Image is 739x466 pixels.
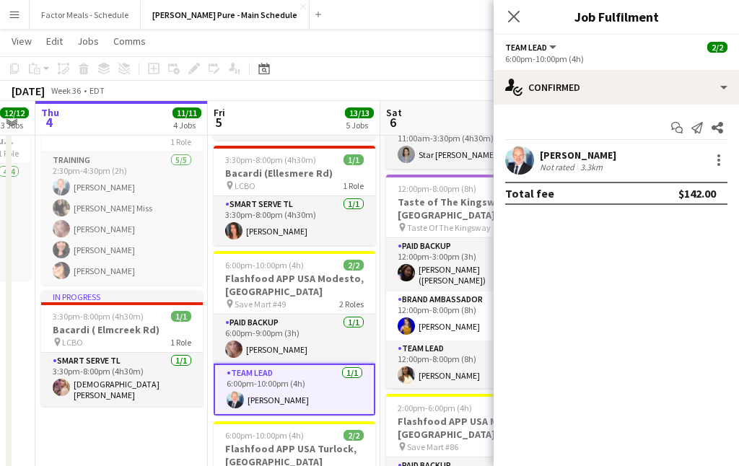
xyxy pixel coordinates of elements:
a: Comms [108,32,152,50]
span: 12:00pm-8:00pm (8h) [398,183,476,194]
app-card-role: Team Lead1/112:00pm-8:00pm (8h)[PERSON_NAME] [386,340,548,390]
span: 1/1 [171,311,191,322]
app-card-role: Smart Serve TL1/111:00am-3:30pm (4h30m)Star [PERSON_NAME] [386,120,548,169]
h3: Job Fulfilment [494,7,739,26]
span: View [12,35,32,48]
span: Taste Of The Kingsway [407,222,491,233]
span: Edit [46,35,63,48]
h3: Flashfood APP USA Modesto, [GEOGRAPHIC_DATA] [214,272,375,298]
span: LCBO [235,180,255,191]
span: Thu [41,106,59,119]
div: 3.3km [577,162,605,172]
div: 4 Jobs [173,120,201,131]
div: 6:00pm-10:00pm (4h) [505,53,727,64]
h3: Bacardi (Ellesmere Rd) [214,167,375,180]
span: 2/2 [344,430,364,441]
div: In progress [41,291,203,302]
span: 1 Role [170,136,191,147]
span: 6 [384,114,402,131]
span: 2:00pm-6:00pm (4h) [398,403,472,413]
span: Team Lead [505,42,547,53]
a: View [6,32,38,50]
app-job-card: In progress3:30pm-8:00pm (4h30m)1/1Bacardi ( Elmcreek Rd) LCBO1 RoleSmart Serve TL1/13:30pm-8:00p... [41,291,203,406]
span: Comms [113,35,146,48]
button: Team Lead [505,42,559,53]
h3: Flashfood APP USA Modesto, [GEOGRAPHIC_DATA] [386,415,548,441]
button: Factor Meals - Schedule [30,1,141,29]
a: Jobs [71,32,105,50]
span: 11/11 [172,107,201,118]
app-job-card: 12:00pm-8:00pm (8h)3/3Taste of The Kingsway x [GEOGRAPHIC_DATA] Taste Of The Kingsway3 RolesPaid ... [386,175,548,388]
app-card-role: Smart Serve TL1/13:30pm-8:00pm (4h30m)[PERSON_NAME] [214,196,375,245]
span: 6:00pm-10:00pm (4h) [225,430,304,441]
span: 3:30pm-8:00pm (4h30m) [53,311,144,322]
div: 5 Jobs [346,120,373,131]
span: LCBO [62,337,83,348]
h3: Bacardi ( Elmcreek Rd) [41,323,203,336]
button: [PERSON_NAME] Pure - Main Schedule [141,1,310,29]
span: 2/2 [707,42,727,53]
div: Confirmed [494,70,739,105]
app-card-role: Team Lead1/16:00pm-10:00pm (4h)[PERSON_NAME] [214,364,375,416]
span: Jobs [77,35,99,48]
span: Save Mart #49 [235,299,286,309]
span: Week 36 [48,85,84,96]
h3: Taste of The Kingsway x [GEOGRAPHIC_DATA] [386,195,548,221]
div: $142.00 [678,186,716,201]
span: 13/13 [345,107,374,118]
div: [PERSON_NAME] [540,149,616,162]
app-job-card: 3:30pm-8:00pm (4h30m)1/1Bacardi (Ellesmere Rd) LCBO1 RoleSmart Serve TL1/13:30pm-8:00pm (4h30m)[P... [214,146,375,245]
app-card-role: Brand Ambassador1/112:00pm-8:00pm (8h)[PERSON_NAME] [386,291,548,340]
span: 2 Roles [339,299,364,309]
span: 2/2 [344,260,364,271]
div: EDT [89,85,105,96]
app-card-role: Paid Backup1/112:00pm-3:00pm (3h)[PERSON_NAME] ([PERSON_NAME]) [PERSON_NAME] [386,238,548,291]
span: 3:30pm-8:00pm (4h30m) [225,154,316,165]
span: 6:00pm-10:00pm (4h) [225,260,304,271]
app-card-role: Smart Serve TL1/13:30pm-8:00pm (4h30m)[DEMOGRAPHIC_DATA][PERSON_NAME] [41,353,203,406]
app-job-card: 6:00pm-10:00pm (4h)2/2Flashfood APP USA Modesto, [GEOGRAPHIC_DATA] Save Mart #492 RolesPaid Backu... [214,251,375,416]
span: Fri [214,106,225,119]
div: Not rated [540,162,577,172]
a: Edit [40,32,69,50]
div: 3 Jobs [1,120,28,131]
app-job-card: 2:30pm-4:30pm (2h)5/5Flashfood APP [GEOGRAPHIC_DATA] Modesto Training1 RoleTraining5/52:30pm-4:30... [41,89,203,285]
span: Save Mart #86 [407,441,458,452]
span: Sat [386,106,402,119]
app-card-role: Training5/52:30pm-4:30pm (2h)[PERSON_NAME][PERSON_NAME] Miss[PERSON_NAME][PERSON_NAME][PERSON_NAME] [41,152,203,285]
span: 5 [211,114,225,131]
app-card-role: Paid Backup1/16:00pm-9:00pm (3h)[PERSON_NAME] [214,315,375,364]
span: 1/1 [344,154,364,165]
div: [DATE] [12,84,45,98]
div: Total fee [505,186,554,201]
span: 1 Role [343,180,364,191]
span: 4 [39,114,59,131]
span: 1 Role [170,337,191,348]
